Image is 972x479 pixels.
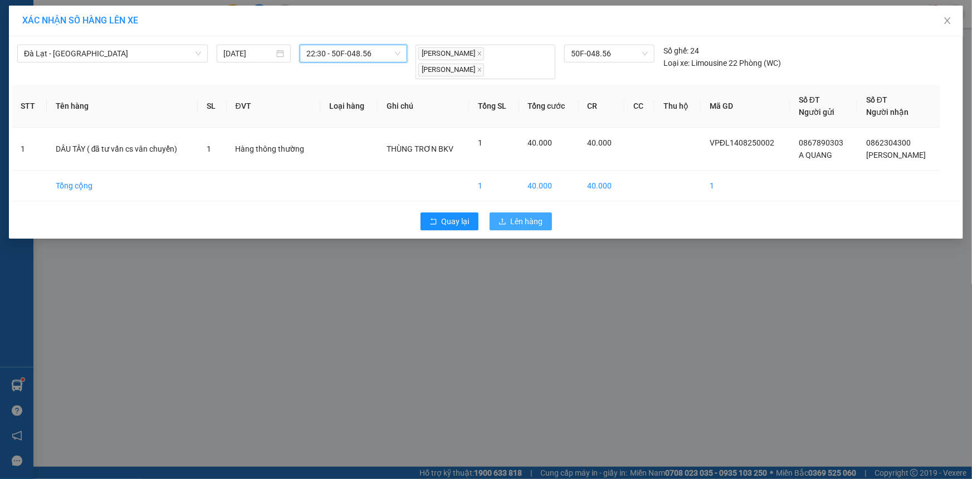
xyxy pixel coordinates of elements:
[469,171,519,201] td: 1
[799,108,834,117] span: Người gửi
[418,64,484,76] span: [PERSON_NAME]
[528,138,553,147] span: 40.000
[207,144,211,153] span: 1
[442,215,470,228] span: Quay lại
[932,6,963,37] button: Close
[571,45,648,62] span: 50F-048.56
[421,212,478,230] button: rollbackQuay lại
[490,212,552,230] button: uploadLên hàng
[55,32,153,42] span: A QUANG - 0867890303
[55,54,136,74] span: quynhanh.tienoanh - In:
[227,128,321,171] td: Hàng thông thường
[799,95,820,104] span: Số ĐT
[799,151,832,159] span: A QUANG
[12,128,47,171] td: 1
[866,95,887,104] span: Số ĐT
[624,85,654,128] th: CC
[55,6,163,30] span: Gửi:
[866,138,911,147] span: 0862304300
[469,85,519,128] th: Tổng SL
[663,57,781,69] div: Limousine 22 Phòng (WC)
[866,108,908,117] span: Người nhận
[478,138,482,147] span: 1
[701,85,790,128] th: Mã GD
[799,138,843,147] span: 0867890303
[12,85,47,128] th: STT
[654,85,701,128] th: Thu hộ
[519,85,579,128] th: Tổng cước
[55,44,136,74] span: VPĐL1408250002 -
[519,171,579,201] td: 40.000
[663,45,688,57] span: Số ghế:
[579,171,624,201] td: 40.000
[223,47,274,60] input: 14/08/2025
[866,151,926,159] span: [PERSON_NAME]
[47,171,198,201] td: Tổng cộng
[418,47,484,60] span: [PERSON_NAME]
[47,85,198,128] th: Tên hàng
[16,80,141,141] strong: Nhận:
[579,85,624,128] th: CR
[22,15,138,26] span: XÁC NHẬN SỐ HÀNG LÊN XE
[65,64,130,74] span: 17:33:29 [DATE]
[378,85,469,128] th: Ghi chú
[429,217,437,226] span: rollback
[701,171,790,201] td: 1
[320,85,378,128] th: Loại hàng
[55,6,163,30] span: VP [GEOGRAPHIC_DATA]
[511,215,543,228] span: Lên hàng
[387,144,453,153] span: THÙNG TRƠN BKV
[306,45,400,62] span: 22:30 - 50F-048.56
[588,138,612,147] span: 40.000
[943,16,952,25] span: close
[47,128,198,171] td: DÂU TÂY ( đã tư vấn cs vân chuyển)
[499,217,506,226] span: upload
[477,67,482,72] span: close
[663,45,699,57] div: 24
[198,85,227,128] th: SL
[477,51,482,56] span: close
[24,45,201,62] span: Đà Lạt - Sài Gòn
[710,138,774,147] span: VPĐL1408250002
[663,57,690,69] span: Loại xe:
[227,85,321,128] th: ĐVT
